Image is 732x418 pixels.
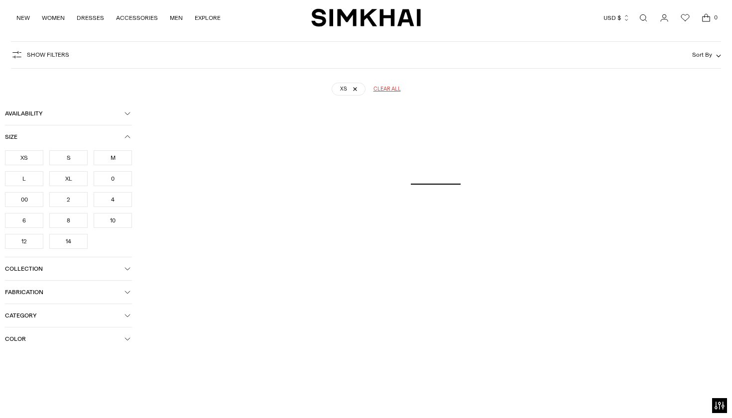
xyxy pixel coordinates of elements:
[5,110,124,117] span: Availability
[5,289,124,296] span: Fabrication
[5,335,124,342] span: Color
[5,281,132,304] button: Fabrication
[696,8,716,28] a: Open cart modal
[195,7,221,29] a: EXPLORE
[692,51,712,58] span: Sort By
[5,265,124,272] span: Collection
[5,150,43,165] div: XS
[94,171,132,186] div: 0
[42,7,65,29] a: WOMEN
[373,83,401,96] a: Clear all
[49,213,88,228] div: 8
[8,380,100,410] iframe: Sign Up via Text for Offers
[5,327,132,350] button: Color
[49,171,88,186] div: XL
[5,125,132,148] button: Size
[170,7,183,29] a: MEN
[94,150,132,165] div: M
[49,234,88,249] div: 14
[5,102,132,125] button: Availability
[27,51,69,58] span: Show Filters
[94,213,132,228] div: 10
[5,133,124,140] span: Size
[604,7,630,29] button: USD $
[77,7,104,29] a: DRESSES
[311,8,421,27] a: SIMKHAI
[11,47,69,63] button: Show Filters
[16,7,30,29] a: NEW
[49,192,88,207] div: 2
[5,312,124,319] span: Category
[5,257,132,280] button: Collection
[5,192,43,207] div: 00
[373,85,401,93] span: Clear all
[49,150,88,165] div: S
[332,83,366,96] a: XS
[633,8,653,28] a: Open search modal
[654,8,674,28] a: Go to the account page
[675,8,695,28] a: Wishlist
[5,304,132,327] button: Category
[94,192,132,207] div: 4
[5,234,43,249] div: 12
[116,7,158,29] a: ACCESSORIES
[5,213,43,228] div: 6
[711,13,720,22] span: 0
[692,49,721,60] button: Sort By
[5,171,43,186] div: L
